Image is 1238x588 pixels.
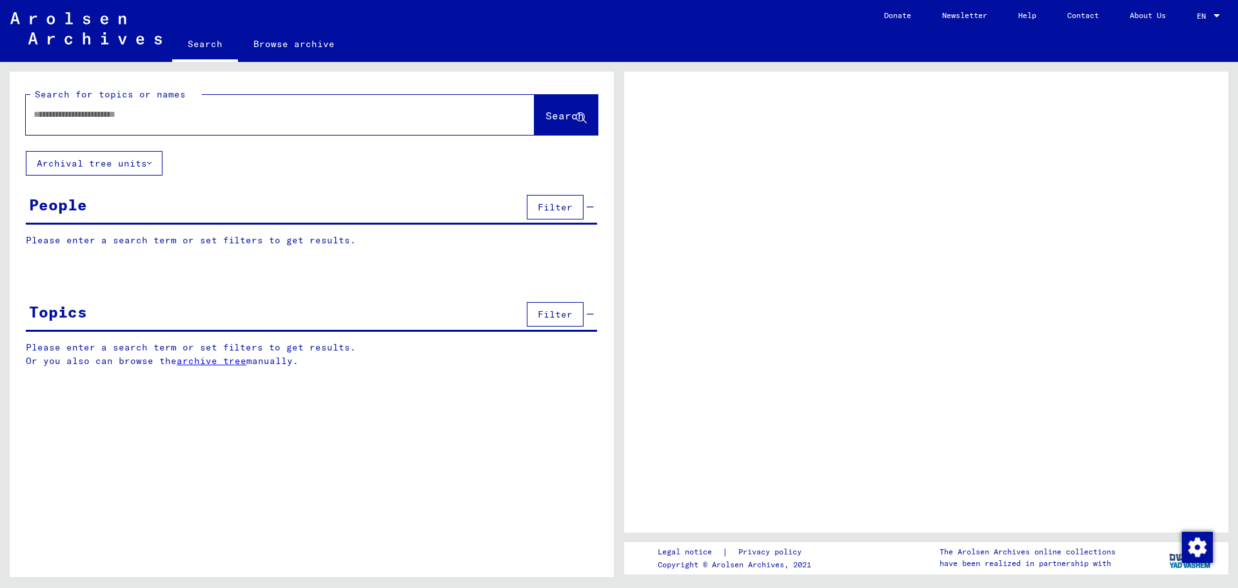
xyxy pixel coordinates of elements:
mat-label: Search for topics or names [35,88,186,100]
span: Search [545,109,584,122]
p: Please enter a search term or set filters to get results. Or you also can browse the manually. [26,341,598,368]
span: Filter [538,201,573,213]
p: have been realized in partnership with [939,558,1115,569]
p: The Arolsen Archives online collections [939,546,1115,558]
img: Change consent [1182,532,1213,563]
img: yv_logo.png [1166,542,1215,574]
p: Copyright © Arolsen Archives, 2021 [658,559,817,571]
span: Filter [538,309,573,320]
div: | [658,545,817,559]
div: People [29,193,87,216]
span: EN [1197,12,1211,21]
button: Filter [527,195,584,219]
button: Search [535,95,598,135]
div: Topics [29,300,87,323]
a: Browse archive [238,28,350,59]
a: Legal notice [658,545,722,559]
a: Privacy policy [728,545,817,559]
img: Arolsen_neg.svg [10,12,162,45]
button: Filter [527,302,584,327]
a: Search [172,28,238,62]
button: Archival tree units [26,151,162,176]
a: archive tree [177,355,246,367]
p: Please enter a search term or set filters to get results. [26,234,597,247]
